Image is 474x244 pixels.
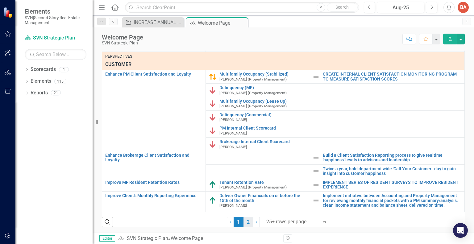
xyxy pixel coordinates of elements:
small: [PERSON_NAME] (Property Management) [219,77,287,81]
small: [PERSON_NAME] [219,204,247,208]
a: Brokerage Internal Client Scorecard [219,139,306,144]
div: Welcome Page [102,34,143,41]
td: Double-Click to Edit Right Click for Context Menu [206,138,309,151]
small: [PERSON_NAME] [219,118,247,122]
a: Enhance PM Client Satisfaction and Loyalty [105,72,202,77]
img: Below Plan [209,141,216,148]
a: 2 [243,217,253,227]
a: Build a Client Satisfaction Reporting process to give realtime 'happiness' levels to advisors and... [323,153,461,163]
small: [PERSON_NAME] [219,131,247,135]
a: Implement initiative between Accounting and Property Management for reviewing monthly financial p... [323,193,461,208]
div: 21 [51,90,61,96]
a: Multifamily Occupancy (Stabilized) [219,72,306,77]
td: Double-Click to Edit Right Click for Context Menu [206,70,309,84]
td: Double-Click to Edit Right Click for Context Menu [309,70,465,84]
span: › [256,219,257,225]
a: Elements [31,78,51,85]
a: Scorecards [31,66,56,73]
span: Search [335,5,349,10]
a: Multifamily Occupancy (Lease Up) [219,99,306,104]
img: Above Target [209,181,216,188]
a: Delinquency (MF) [219,85,306,90]
div: Aug-25 [379,4,422,11]
td: Double-Click to Edit Right Click for Context Menu [309,164,465,178]
small: [PERSON_NAME] (Property Management) [219,185,287,189]
td: Double-Click to Edit Right Click for Context Menu [309,178,465,192]
td: Double-Click to Edit Right Click for Context Menu [309,192,465,210]
img: Not Defined [312,73,320,81]
td: Double-Click to Edit Right Click for Context Menu [102,151,206,178]
a: IMPLEMENT SERIES OF RESIDENT SURVEYS TO IMPROVE RESIDENT EXPERIENCE [323,180,461,190]
td: Double-Click to Edit [102,52,465,70]
td: Double-Click to Edit Right Click for Context Menu [206,178,309,192]
a: Reports [31,89,48,97]
a: CREATE INTERNAL CLIENT SATISFACTION MONITORING PROGRAM TO MEASURE SATISFACTION SCORES [323,72,461,81]
div: SVN Strategic Plan [102,41,143,45]
div: Welcome Page [171,235,203,241]
small: SVN|Second Story Real Estate Management [25,15,86,25]
td: Double-Click to Edit Right Click for Context Menu [206,110,309,124]
a: Enhance Brokerage Client Satisfaction and Loyalty [105,153,202,163]
span: Elements [25,8,86,15]
td: Double-Click to Edit Right Click for Context Menu [102,178,206,192]
td: Double-Click to Edit Right Click for Context Menu [206,210,309,228]
img: ClearPoint Strategy [3,7,14,18]
td: Double-Click to Edit Right Click for Context Menu [309,210,465,228]
td: Double-Click to Edit Right Click for Context Menu [102,192,206,228]
div: 1 [59,67,69,72]
img: Not Defined [312,167,320,175]
td: Double-Click to Edit Right Click for Context Menu [102,70,206,151]
input: Search ClearPoint... [125,2,359,13]
span: ‹ [230,219,231,225]
a: Delinquency (Commercial) [219,113,306,117]
button: Aug-25 [377,2,424,13]
button: Search [327,3,358,12]
div: Perspectives [105,54,461,59]
a: SVN Strategic Plan [127,235,168,241]
a: Improve MF Resident Retention Rates [105,180,202,185]
td: Double-Click to Edit Right Click for Context Menu [206,124,309,138]
img: Not Defined [312,154,320,161]
div: 115 [54,79,66,84]
a: Tenant Retention Rate [219,180,306,185]
a: Implement processes and training to demonstrate what a quality owner packet should look like as w... [323,212,461,226]
small: [PERSON_NAME] [219,145,247,149]
a: Improve Client's Monthly Reporting Experience [105,193,202,198]
img: Below Plan [209,114,216,121]
a: PM Internal Client Scorecard [219,126,306,130]
img: Not Defined [312,181,320,188]
a: Twice a year, hold department wide 'Call Your Customer!' day to gain insight into customer happiness [323,167,461,176]
img: Below Plan [209,87,216,94]
a: INCREASE ANNUAL OCCUPANCY AT MF PROPERTIES [123,19,182,26]
div: Open Intercom Messenger [453,223,468,238]
img: Below Plan [209,127,216,134]
td: Double-Click to Edit Right Click for Context Menu [206,97,309,110]
span: CUSTOMER [105,61,461,68]
div: » [118,235,279,242]
img: Below Plan [209,100,216,107]
input: Search Below... [25,49,86,60]
a: SVN Strategic Plan [25,35,86,42]
a: # of Fixes requested by Owners [219,212,306,217]
td: Double-Click to Edit Right Click for Context Menu [206,192,309,210]
button: BA [458,2,469,13]
img: Above Target [209,197,216,204]
td: Double-Click to Edit Right Click for Context Menu [309,151,465,165]
img: Caution [209,73,216,81]
td: Double-Click to Edit Right Click for Context Menu [206,84,309,97]
span: 1 [234,217,243,227]
div: INCREASE ANNUAL OCCUPANCY AT MF PROPERTIES [134,19,182,26]
div: Welcome Page [198,19,246,27]
small: [PERSON_NAME] (Property Management) [219,104,287,108]
span: Editor [99,235,115,242]
a: Deliver Owner Financials on or before the 15th of the month [219,193,306,203]
img: Not Defined [312,197,320,204]
small: [PERSON_NAME] (Property Management) [219,91,287,95]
